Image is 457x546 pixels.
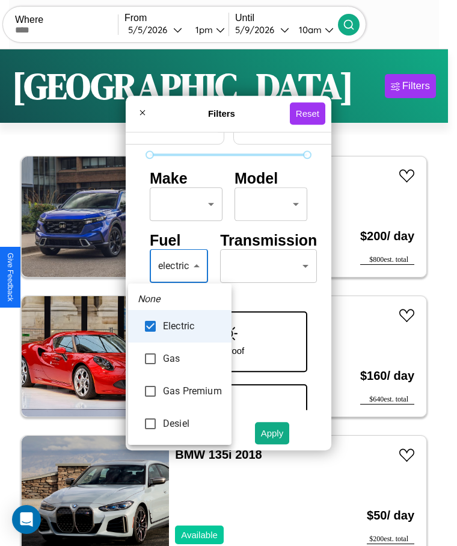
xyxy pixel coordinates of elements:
em: None [138,292,161,306]
span: Electric [163,319,222,333]
span: Desiel [163,417,222,431]
span: Gas Premium [163,384,222,399]
span: Gas [163,352,222,366]
div: Open Intercom Messenger [12,505,41,534]
div: Give Feedback [6,253,14,302]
